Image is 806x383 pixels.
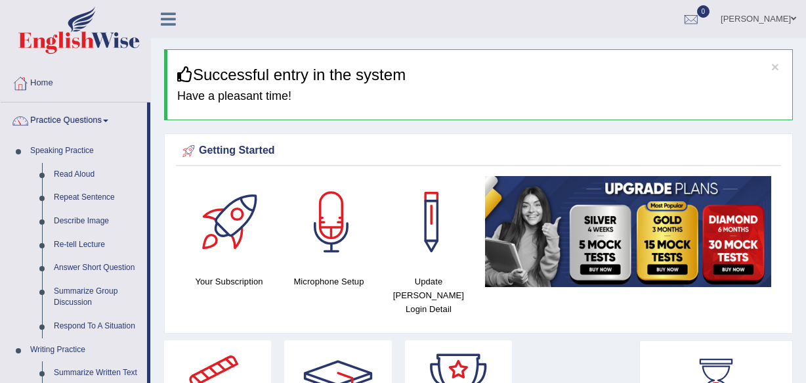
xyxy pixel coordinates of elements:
[48,256,147,280] a: Answer Short Question
[385,275,472,316] h4: Update [PERSON_NAME] Login Detail
[48,315,147,338] a: Respond To A Situation
[485,176,771,287] img: small5.jpg
[48,233,147,257] a: Re-tell Lecture
[177,66,782,83] h3: Successful entry in the system
[48,163,147,187] a: Read Aloud
[179,141,778,161] div: Getting Started
[186,275,272,288] h4: Your Subscription
[48,210,147,233] a: Describe Image
[24,139,147,163] a: Speaking Practice
[177,90,782,103] h4: Have a pleasant time!
[1,65,150,98] a: Home
[48,280,147,315] a: Summarize Group Discussion
[1,102,147,135] a: Practice Questions
[771,60,779,74] button: ×
[24,338,147,362] a: Writing Practice
[48,186,147,210] a: Repeat Sentence
[286,275,372,288] h4: Microphone Setup
[697,5,710,18] span: 0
